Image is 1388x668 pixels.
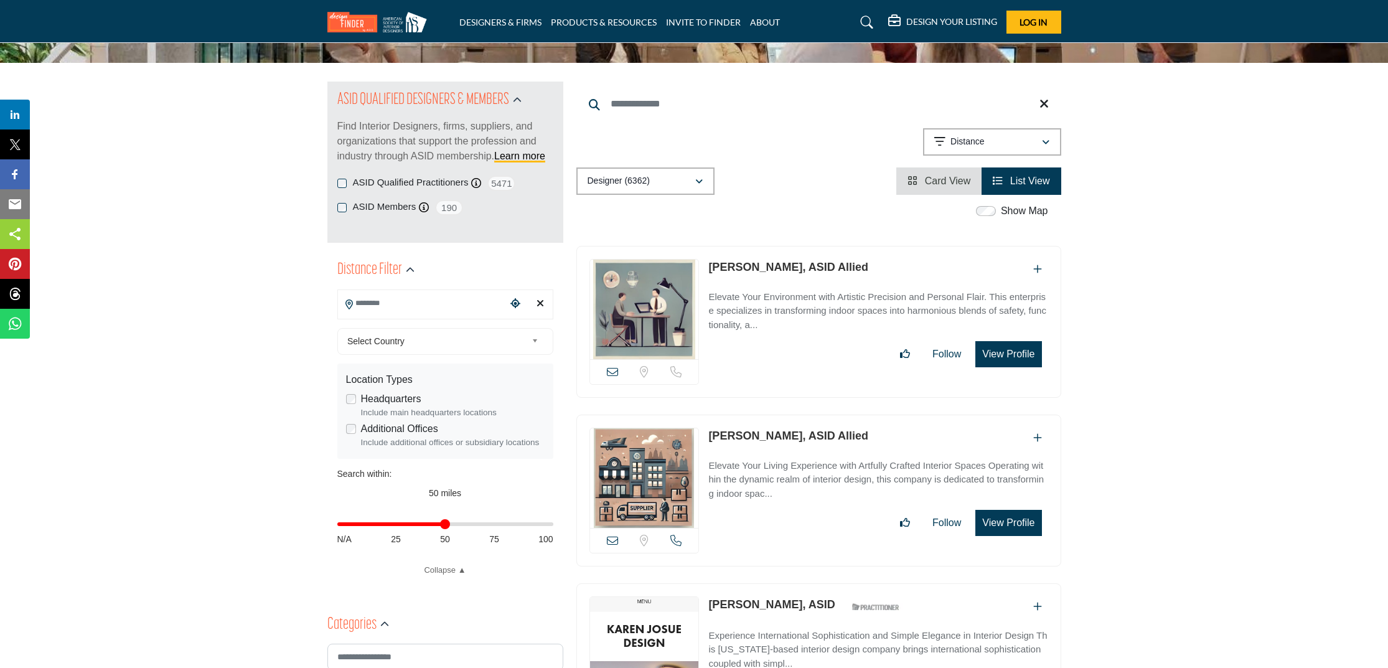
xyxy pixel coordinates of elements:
[361,421,438,436] label: Additional Offices
[950,136,984,148] p: Distance
[337,89,509,111] h2: ASID QUALIFIED DESIGNERS & MEMBERS
[337,533,352,546] span: N/A
[337,179,347,188] input: ASID Qualified Practitioners checkbox
[1033,601,1042,612] a: Add To List
[551,17,657,27] a: PRODUCTS & RESOURCES
[576,89,1061,119] input: Search Keyword
[892,510,918,535] button: Like listing
[327,12,433,32] img: Site Logo
[435,200,463,215] span: 190
[353,200,416,214] label: ASID Members
[1006,11,1061,34] button: Log In
[993,176,1049,186] a: View List
[429,488,461,498] span: 50 miles
[346,372,545,387] div: Location Types
[896,167,982,195] li: Card View
[924,510,969,535] button: Follow
[708,451,1048,501] a: Elevate Your Living Experience with Artfully Crafted Interior Spaces Operating within the dynamic...
[708,598,835,611] a: [PERSON_NAME], ASID
[892,342,918,367] button: Like listing
[1010,176,1050,186] span: List View
[337,259,402,281] h2: Distance Filter
[531,291,550,318] div: Clear search location
[440,533,450,546] span: 50
[588,175,650,187] p: Designer (6362)
[361,392,421,407] label: Headquarters
[337,564,553,576] a: Collapse ▲
[337,119,553,164] p: Find Interior Designers, firms, suppliers, and organizations that support the profession and indu...
[975,510,1041,536] button: View Profile
[391,533,401,546] span: 25
[708,261,868,273] a: [PERSON_NAME], ASID Allied
[1020,17,1048,27] span: Log In
[590,428,699,528] img: Kim Thomason, ASID Allied
[848,12,881,32] a: Search
[975,341,1041,367] button: View Profile
[337,468,553,481] div: Search within:
[459,17,542,27] a: DESIGNERS & FIRMS
[708,596,835,613] p: Karen Josue, ASID
[1001,204,1048,219] label: Show Map
[338,291,506,316] input: Search Location
[924,342,969,367] button: Follow
[353,176,469,190] label: ASID Qualified Practitioners
[925,176,971,186] span: Card View
[982,167,1061,195] li: List View
[590,260,699,359] img: Zoe Costello, ASID Allied
[708,290,1048,332] p: Elevate Your Environment with Artistic Precision and Personal Flair. This enterprise specializes ...
[888,15,997,30] div: DESIGN YOUR LISTING
[494,151,545,161] a: Learn more
[576,167,715,195] button: Designer (6362)
[487,176,515,191] span: 5471
[347,334,527,349] span: Select Country
[708,283,1048,332] a: Elevate Your Environment with Artistic Precision and Personal Flair. This enterprise specializes ...
[847,600,903,615] img: ASID Qualified Practitioners Badge Icon
[923,128,1061,156] button: Distance
[327,614,377,636] h2: Categories
[666,17,741,27] a: INVITE TO FINDER
[538,533,553,546] span: 100
[708,459,1048,501] p: Elevate Your Living Experience with Artfully Crafted Interior Spaces Operating within the dynamic...
[907,176,970,186] a: View Card
[337,203,347,212] input: ASID Members checkbox
[708,430,868,442] a: [PERSON_NAME], ASID Allied
[750,17,780,27] a: ABOUT
[708,259,868,276] p: Zoe Costello, ASID Allied
[489,533,499,546] span: 75
[906,16,997,27] h5: DESIGN YOUR LISTING
[361,407,545,419] div: Include main headquarters locations
[708,428,868,445] p: Kim Thomason, ASID Allied
[1033,433,1042,443] a: Add To List
[361,436,545,449] div: Include additional offices or subsidiary locations
[1033,264,1042,275] a: Add To List
[506,291,525,318] div: Choose your current location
